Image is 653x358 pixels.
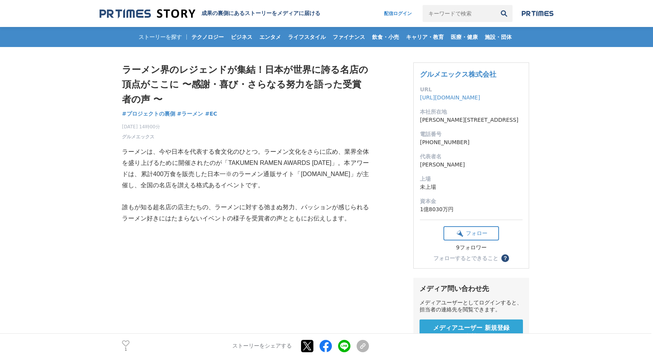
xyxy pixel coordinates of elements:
a: エンタメ [256,27,284,47]
a: 医療・健康 [448,27,481,47]
dd: 1億8030万円 [420,205,523,213]
a: テクノロジー [188,27,227,47]
a: グルメエックス株式会社 [420,70,496,78]
a: #EC [205,110,217,118]
p: 1 [122,348,130,351]
h1: ラーメン界のレジェンドが集結！日本が世界に誇る名店の頂点がここに 〜感謝・喜び・さらなる努力を語った受賞者の声 〜 [122,62,369,107]
dt: 本社所在地 [420,108,523,116]
p: ラーメンは、今や日本を代表する食文化のひとつ。ラーメン文化をさらに広め、業界全体を盛り上げるために開催されたのが「TAKUMEN RAMEN AWARDS [DATE]」。本アワードは、累計40... [122,146,369,191]
input: キーワードで検索 [423,5,496,22]
span: ファイナンス [330,34,368,40]
dd: [PERSON_NAME] [420,161,523,169]
a: 飲食・小売 [369,27,402,47]
span: メディアユーザー 新規登録 [433,324,509,332]
span: 医療・健康 [448,34,481,40]
a: 成果の裏側にあるストーリーをメディアに届ける 成果の裏側にあるストーリーをメディアに届ける [100,8,320,19]
button: ？ [501,254,509,262]
a: #ラーメン [177,110,203,118]
div: 9フォロワー [443,244,499,251]
dt: 代表者名 [420,153,523,161]
dt: 電話番号 [420,130,523,138]
p: ストーリーをシェアする [232,343,292,350]
span: エンタメ [256,34,284,40]
a: 配信ログイン [376,5,420,22]
div: フォローするとできること [433,255,498,261]
a: #プロジェクトの裏側 [122,110,175,118]
span: #ラーメン [177,110,203,117]
div: メディア問い合わせ先 [420,284,523,293]
a: ライフスタイル [285,27,329,47]
dd: [PHONE_NUMBER] [420,138,523,146]
span: キャリア・教育 [403,34,447,40]
a: ビジネス [228,27,255,47]
h2: 成果の裏側にあるストーリーをメディアに届ける [201,10,320,17]
a: ファイナンス [330,27,368,47]
span: ビジネス [228,34,255,40]
span: ？ [502,255,508,261]
span: テクノロジー [188,34,227,40]
dt: 資本金 [420,197,523,205]
dt: 上場 [420,175,523,183]
span: 飲食・小売 [369,34,402,40]
img: 成果の裏側にあるストーリーをメディアに届ける [100,8,195,19]
a: [URL][DOMAIN_NAME] [420,94,480,101]
a: グルメエックス [122,133,154,140]
div: メディアユーザーとしてログインすると、担当者の連絡先を閲覧できます。 [420,299,523,313]
button: フォロー [443,226,499,240]
span: [DATE] 14時00分 [122,123,160,130]
span: ライフスタイル [285,34,329,40]
span: 施設・団体 [482,34,515,40]
span: #プロジェクトの裏側 [122,110,175,117]
dd: 未上場 [420,183,523,191]
img: prtimes [522,10,553,17]
a: メディアユーザー 新規登録 無料 [420,319,523,344]
button: 検索 [496,5,513,22]
dd: [PERSON_NAME][STREET_ADDRESS] [420,116,523,124]
p: 誰もが知る超名店の店主たちの、ラーメンに対する弛まぬ努力、パッションが感じられるラーメン好きにはたまらないイベントの様子を受賞者の声とともにお伝えします。 [122,202,369,224]
a: 施設・団体 [482,27,515,47]
a: キャリア・教育 [403,27,447,47]
span: 無料 [466,332,476,339]
span: #EC [205,110,217,117]
dt: URL [420,86,523,94]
